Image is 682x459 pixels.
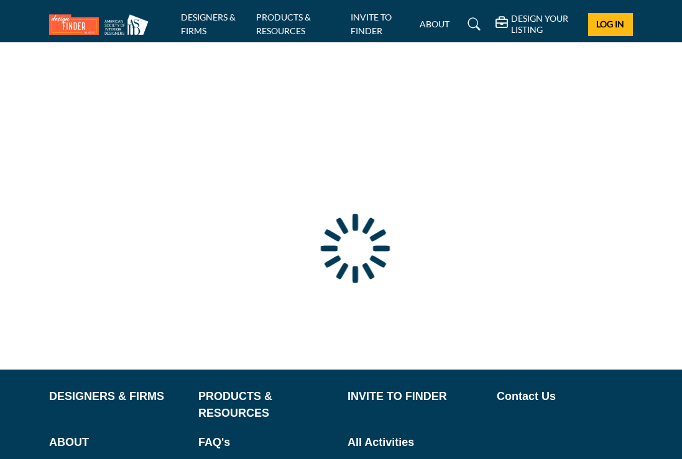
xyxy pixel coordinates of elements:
a: Search [456,14,489,34]
h5: DESIGN YOUR LISTING [511,13,579,35]
a: INVITE TO FINDER [348,388,484,405]
a: DESIGNERS & FIRMS [49,388,185,405]
a: PRODUCTS & RESOURCES [256,12,311,36]
div: DESIGN YOUR LISTING [495,13,579,35]
a: DESIGNERS & FIRMS [181,12,236,36]
a: ABOUT [49,434,185,451]
a: Contact Us [497,388,633,405]
span: Log In [596,19,624,29]
a: ABOUT [420,19,449,29]
a: INVITE TO FINDER [351,12,392,36]
a: FAQ's [198,434,334,451]
a: All Activities [348,434,484,451]
a: PRODUCTS & RESOURCES [198,388,334,422]
button: Log In [588,13,633,36]
img: Site Logo [49,14,155,35]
